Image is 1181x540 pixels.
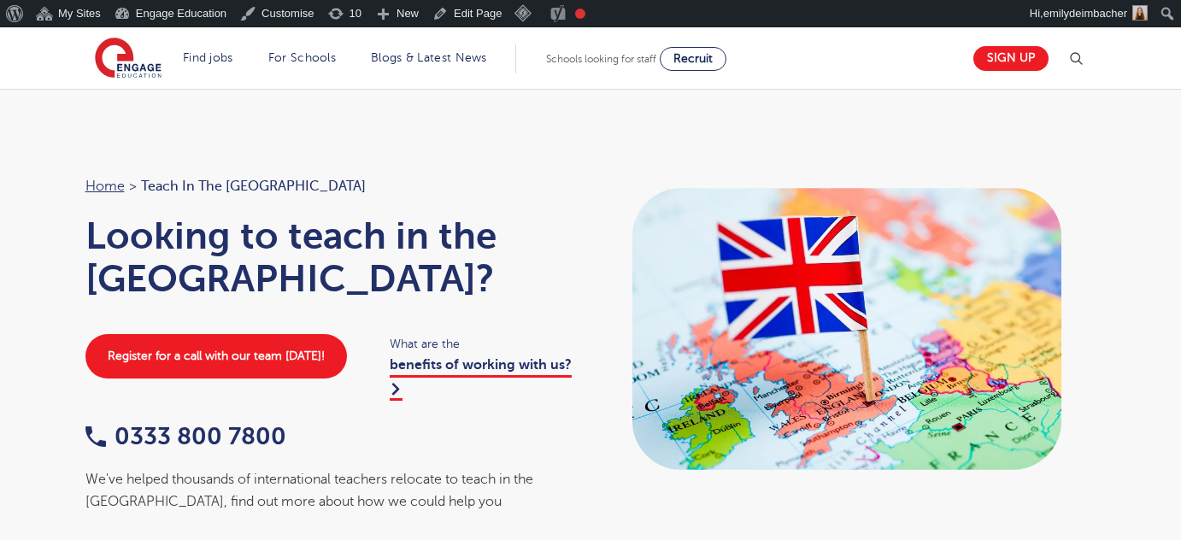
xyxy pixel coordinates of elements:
[660,47,726,71] a: Recruit
[129,179,137,194] span: >
[183,51,233,64] a: Find jobs
[268,51,336,64] a: For Schools
[85,175,574,197] nav: breadcrumb
[390,334,573,354] span: What are the
[673,52,713,65] span: Recruit
[973,46,1049,71] a: Sign up
[1043,7,1127,20] span: emilydeimbacher
[85,214,574,300] h1: Looking to teach in the [GEOGRAPHIC_DATA]?
[371,51,487,64] a: Blogs & Latest News
[85,423,286,449] a: 0333 800 7800
[390,357,572,400] a: benefits of working with us?
[85,179,125,194] a: Home
[141,175,366,197] span: Teach in the [GEOGRAPHIC_DATA]
[575,9,585,19] div: Focus keyphrase not set
[85,468,574,514] div: We've helped thousands of international teachers relocate to teach in the [GEOGRAPHIC_DATA], find...
[95,38,162,80] img: Engage Education
[546,53,656,65] span: Schools looking for staff
[85,334,347,379] a: Register for a call with our team [DATE]!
